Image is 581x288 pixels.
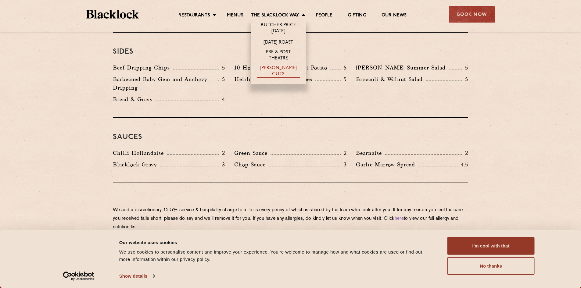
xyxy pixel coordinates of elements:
[449,6,495,23] div: Book Now
[113,48,468,56] h3: Sides
[113,63,173,72] p: Beef Dripping Chips
[341,75,347,83] p: 5
[462,64,468,72] p: 5
[462,149,468,157] p: 2
[257,22,300,35] a: Butcher Price [DATE]
[219,95,225,103] p: 4
[178,12,210,19] a: Restaurants
[113,75,218,92] p: Barbecued Baby Gem and Anchovy Dripping
[264,40,293,46] a: [DATE] Roast
[348,12,366,19] a: Gifting
[234,160,269,169] p: Chop Sauce
[119,248,434,263] div: We use cookies to personalise content and improve your experience. You're welcome to manage how a...
[356,149,385,157] p: Bearnaise
[257,49,300,62] a: Pre & Post Theatre
[113,149,167,157] p: Chilli Hollandaise
[234,63,330,72] p: 10 Hour Ash Roasted Sweet Potato
[113,206,468,232] p: We add a discretionary 12.5% service & hospitality charge to all bills every penny of which is sh...
[257,65,300,78] a: [PERSON_NAME] Cuts
[341,149,347,157] p: 2
[219,161,225,169] p: 3
[234,149,271,157] p: Green Sauce
[234,75,315,84] p: Heirloom Heritage Tomatoes
[316,12,332,19] a: People
[227,12,243,19] a: Menus
[113,160,160,169] p: Blacklock Gravy
[119,239,434,246] div: Our website uses cookies
[356,160,418,169] p: Garlic Marrow Spread
[251,12,299,19] a: The Blacklock Way
[395,216,404,221] a: here
[462,75,468,83] p: 5
[219,64,225,72] p: 5
[356,63,449,72] p: [PERSON_NAME] Summer Salad
[382,12,407,19] a: Our News
[219,149,225,157] p: 2
[219,75,225,83] p: 5
[458,161,468,169] p: 4.5
[86,10,139,19] img: BL_Textured_Logo-footer-cropped.svg
[447,257,535,275] button: No thanks
[113,133,468,141] h3: Sauces
[447,237,535,255] button: I'm cool with that
[113,95,156,104] p: Bread & Gravy
[52,272,105,281] a: Usercentrics Cookiebot - opens in a new window
[341,161,347,169] p: 3
[356,75,426,84] p: Broccoli & Walnut Salad
[119,272,155,281] a: Show details
[341,64,347,72] p: 5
